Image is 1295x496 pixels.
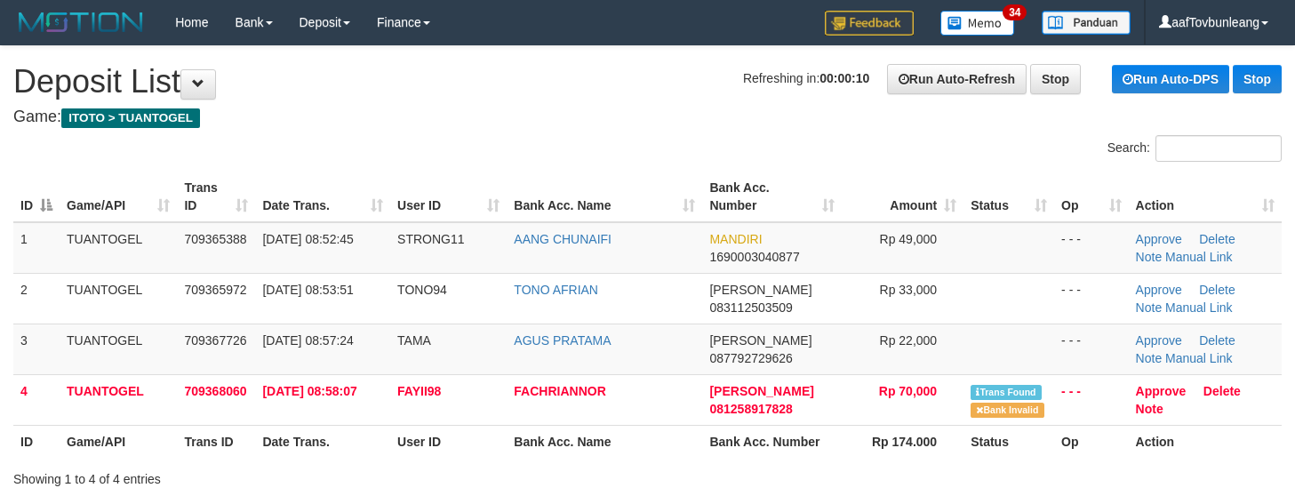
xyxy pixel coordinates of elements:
[255,172,390,222] th: Date Trans.: activate to sort column ascending
[963,425,1054,458] th: Status
[1054,172,1129,222] th: Op: activate to sort column ascending
[390,425,507,458] th: User ID
[1054,374,1129,425] td: - - -
[709,250,799,264] span: Copy 1690003040877 to clipboard
[971,385,1042,400] span: Similar transaction found
[390,172,507,222] th: User ID: activate to sort column ascending
[262,283,353,297] span: [DATE] 08:53:51
[887,64,1027,94] a: Run Auto-Refresh
[1030,64,1081,94] a: Stop
[1136,300,1163,315] a: Note
[879,384,937,398] span: Rp 70,000
[13,108,1282,126] h4: Game:
[13,273,60,324] td: 2
[184,283,246,297] span: 709365972
[13,172,60,222] th: ID: activate to sort column descending
[1136,384,1187,398] a: Approve
[177,425,255,458] th: Trans ID
[13,64,1282,100] h1: Deposit List
[1107,135,1282,162] label: Search:
[13,463,526,488] div: Showing 1 to 4 of 4 entries
[514,333,611,348] a: AGUS PRATAMA
[1054,324,1129,374] td: - - -
[184,232,246,246] span: 709365388
[880,232,938,246] span: Rp 49,000
[1054,273,1129,324] td: - - -
[13,425,60,458] th: ID
[262,232,353,246] span: [DATE] 08:52:45
[880,283,938,297] span: Rp 33,000
[971,403,1043,418] span: Bank is not match
[60,425,177,458] th: Game/API
[184,384,246,398] span: 709368060
[1165,250,1233,264] a: Manual Link
[1129,172,1282,222] th: Action: activate to sort column ascending
[177,172,255,222] th: Trans ID: activate to sort column ascending
[963,172,1054,222] th: Status: activate to sort column ascending
[1136,232,1182,246] a: Approve
[709,232,762,246] span: MANDIRI
[842,172,963,222] th: Amount: activate to sort column ascending
[507,425,702,458] th: Bank Acc. Name
[60,222,177,274] td: TUANTOGEL
[1199,283,1235,297] a: Delete
[60,273,177,324] td: TUANTOGEL
[743,71,869,85] span: Refreshing in:
[255,425,390,458] th: Date Trans.
[1136,333,1182,348] a: Approve
[184,333,246,348] span: 709367726
[1129,425,1282,458] th: Action
[1136,351,1163,365] a: Note
[507,172,702,222] th: Bank Acc. Name: activate to sort column ascending
[1042,11,1131,35] img: panduan.png
[13,324,60,374] td: 3
[709,402,792,416] span: Copy 081258917828 to clipboard
[397,384,441,398] span: FAYII98
[514,384,605,398] a: FACHRIANNOR
[825,11,914,36] img: Feedback.jpg
[940,11,1015,36] img: Button%20Memo.svg
[60,324,177,374] td: TUANTOGEL
[819,71,869,85] strong: 00:00:10
[709,333,811,348] span: [PERSON_NAME]
[61,108,200,128] span: ITOTO > TUANTOGEL
[702,172,842,222] th: Bank Acc. Number: activate to sort column ascending
[1003,4,1027,20] span: 34
[709,384,813,398] span: [PERSON_NAME]
[514,283,598,297] a: TONO AFRIAN
[1203,384,1241,398] a: Delete
[1199,232,1235,246] a: Delete
[13,9,148,36] img: MOTION_logo.png
[262,333,353,348] span: [DATE] 08:57:24
[1054,425,1129,458] th: Op
[1112,65,1229,93] a: Run Auto-DPS
[13,222,60,274] td: 1
[702,425,842,458] th: Bank Acc. Number
[1054,222,1129,274] td: - - -
[1165,300,1233,315] a: Manual Link
[1233,65,1282,93] a: Stop
[1136,250,1163,264] a: Note
[397,232,464,246] span: STRONG11
[60,374,177,425] td: TUANTOGEL
[262,384,356,398] span: [DATE] 08:58:07
[514,232,612,246] a: AANG CHUNAIFI
[1136,402,1163,416] a: Note
[709,283,811,297] span: [PERSON_NAME]
[1155,135,1282,162] input: Search:
[709,351,792,365] span: Copy 087792729626 to clipboard
[709,300,792,315] span: Copy 083112503509 to clipboard
[1165,351,1233,365] a: Manual Link
[397,333,431,348] span: TAMA
[60,172,177,222] th: Game/API: activate to sort column ascending
[1199,333,1235,348] a: Delete
[397,283,447,297] span: TONO94
[880,333,938,348] span: Rp 22,000
[13,374,60,425] td: 4
[842,425,963,458] th: Rp 174.000
[1136,283,1182,297] a: Approve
